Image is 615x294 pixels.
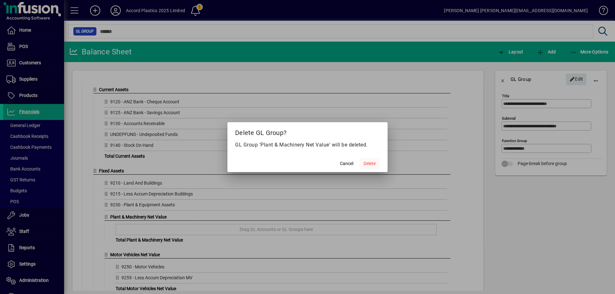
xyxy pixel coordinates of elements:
button: Cancel [336,158,357,170]
h2: Delete GL Group? [227,122,388,141]
p: GL Group 'Plant & Machinery Net Value' will be deleted. [235,141,380,149]
span: Delete [364,160,376,167]
span: Cancel [340,160,353,167]
button: Delete [359,158,380,170]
